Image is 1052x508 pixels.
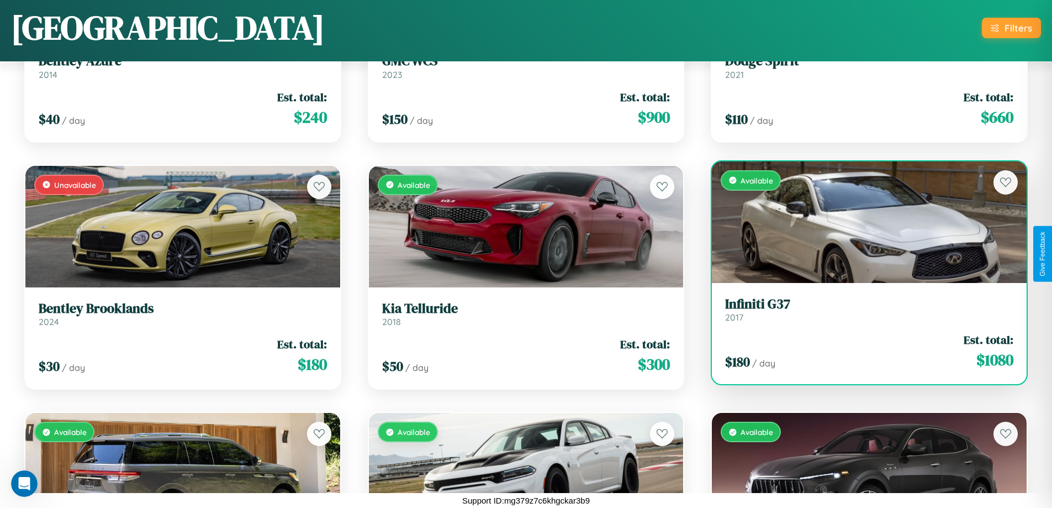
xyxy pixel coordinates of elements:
[752,358,775,369] span: / day
[725,69,744,80] span: 2021
[398,427,430,437] span: Available
[39,301,327,328] a: Bentley Brooklands2024
[398,180,430,190] span: Available
[39,69,57,80] span: 2014
[638,106,670,128] span: $ 900
[750,115,773,126] span: / day
[382,301,670,328] a: Kia Telluride2018
[1039,232,1046,276] div: Give Feedback
[39,316,59,327] span: 2024
[725,53,1013,69] h3: Dodge Spirit
[382,53,670,80] a: GMC WCS2023
[11,470,38,497] iframe: Intercom live chat
[725,296,1013,312] h3: Infiniti G37
[277,336,327,352] span: Est. total:
[638,353,670,375] span: $ 300
[277,89,327,105] span: Est. total:
[62,115,85,126] span: / day
[620,336,670,352] span: Est. total:
[981,106,1013,128] span: $ 660
[725,296,1013,323] a: Infiniti G372017
[39,110,60,128] span: $ 40
[298,353,327,375] span: $ 180
[382,316,401,327] span: 2018
[410,115,433,126] span: / day
[39,301,327,317] h3: Bentley Brooklands
[294,106,327,128] span: $ 240
[741,427,773,437] span: Available
[62,362,85,373] span: / day
[382,53,670,69] h3: GMC WCS
[382,110,408,128] span: $ 150
[620,89,670,105] span: Est. total:
[382,301,670,317] h3: Kia Telluride
[382,69,402,80] span: 2023
[741,176,773,185] span: Available
[462,493,590,508] p: Support ID: mg379z7c6khgckar3b9
[964,89,1013,105] span: Est. total:
[11,5,325,50] h1: [GEOGRAPHIC_DATA]
[54,180,96,190] span: Unavailable
[982,18,1041,38] button: Filters
[39,357,60,375] span: $ 30
[725,312,743,323] span: 2017
[725,353,750,371] span: $ 180
[405,362,429,373] span: / day
[39,53,327,69] h3: Bentley Azure
[976,349,1013,371] span: $ 1080
[1005,22,1032,34] div: Filters
[725,53,1013,80] a: Dodge Spirit2021
[54,427,87,437] span: Available
[964,332,1013,348] span: Est. total:
[725,110,748,128] span: $ 110
[39,53,327,80] a: Bentley Azure2014
[382,357,403,375] span: $ 50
